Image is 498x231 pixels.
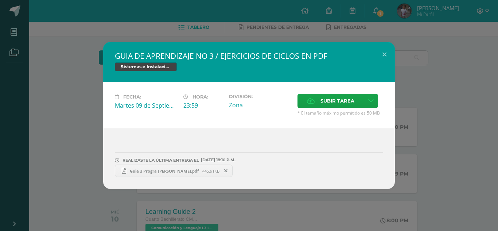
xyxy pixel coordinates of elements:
[122,158,199,163] span: REALIZASTE LA ÚLTIMA ENTREGA EL
[229,101,292,109] div: Zona
[115,101,178,109] div: Martes 09 de Septiembre
[320,94,354,108] span: Subir tarea
[202,168,219,174] span: 445.91KB
[374,42,395,67] button: Close (Esc)
[115,62,177,71] span: Sistemas e Instalación de Software (Desarrollo de Software)
[115,51,383,61] h2: GUIA DE APRENDIZAJE NO 3 / EJERCICIOS DE CICLOS EN PDF
[126,168,202,174] span: Guia 3 Progra [PERSON_NAME].pdf
[229,94,292,99] label: División:
[297,110,383,116] span: * El tamaño máximo permitido es 50 MB
[183,101,223,109] div: 23:59
[123,94,141,100] span: Fecha:
[220,167,232,175] span: Remover entrega
[192,94,208,100] span: Hora:
[115,165,233,177] a: Guia 3 Progra [PERSON_NAME].pdf 445.91KB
